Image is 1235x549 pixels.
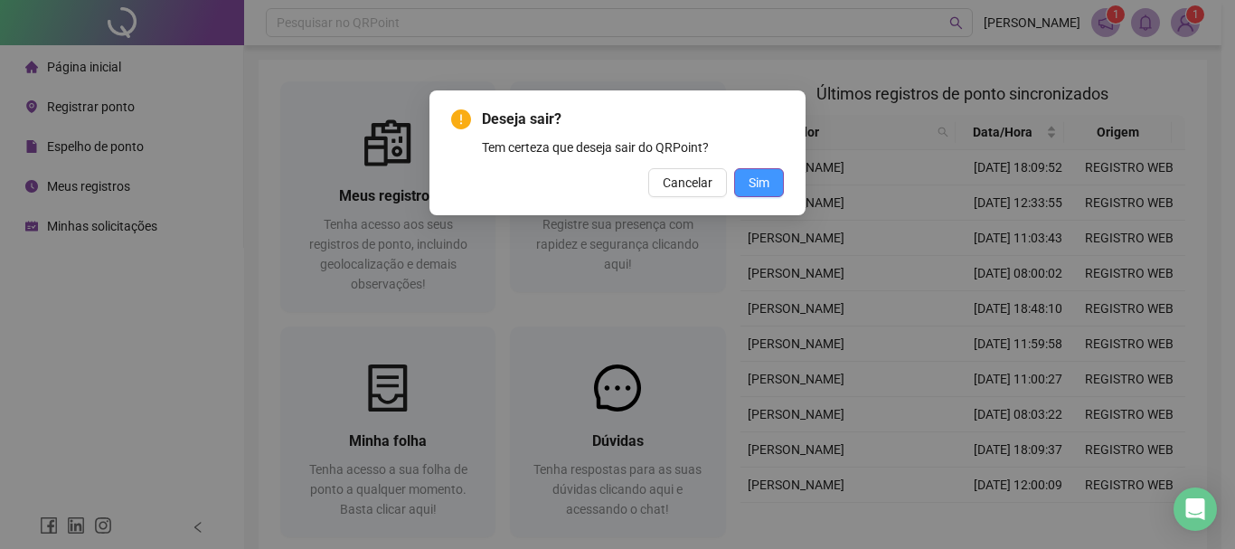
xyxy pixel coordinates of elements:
button: Cancelar [648,168,727,197]
span: Cancelar [663,173,712,193]
span: exclamation-circle [451,109,471,129]
span: Deseja sair? [482,109,784,130]
div: Tem certeza que deseja sair do QRPoint? [482,137,784,157]
button: Sim [734,168,784,197]
span: Sim [749,173,769,193]
div: Open Intercom Messenger [1174,487,1217,531]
